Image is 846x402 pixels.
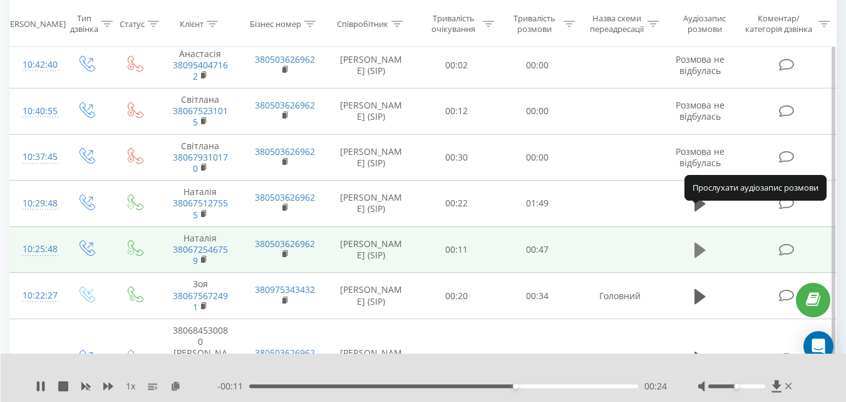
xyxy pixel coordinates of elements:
td: 00:22 [416,181,497,227]
a: 380503626962 [255,191,315,203]
div: 10:19:20 [23,347,49,371]
a: 380503626962 [255,99,315,111]
td: 00:00 [497,134,578,181]
td: [PERSON_NAME] (SIP) [326,319,416,399]
td: 00:02 [416,42,497,88]
td: Головний [578,273,662,319]
td: Наталія [158,226,242,273]
td: 01:49 [497,181,578,227]
a: 380503626962 [255,238,315,250]
a: 380675127555 [173,197,228,220]
div: Статус [120,18,145,29]
td: Анастасія [158,42,242,88]
td: 00:30 [416,134,497,181]
td: [PERSON_NAME] (SIP) [326,134,416,181]
div: Бізнес номер [250,18,301,29]
div: Прослухати аудіозапис розмови [684,175,827,200]
a: 380503626962 [255,347,315,359]
div: 10:29:48 [23,191,49,216]
a: 380975343432 [255,283,315,295]
td: 00:27 [416,319,497,399]
td: Світлана [158,88,242,135]
td: 380684530080 [PERSON_NAME] [158,319,242,399]
a: 380503626962 [255,145,315,157]
td: 00:12 [416,88,497,135]
td: [PERSON_NAME] (SIP) [326,88,416,135]
a: 380675672491 [173,290,228,313]
div: Open Intercom Messenger [803,331,833,361]
span: - 00:11 [217,380,249,393]
div: 10:37:45 [23,145,49,169]
td: 00:00 [497,42,578,88]
div: Тривалість очікування [428,13,480,34]
a: 380503626962 [255,53,315,65]
span: Розмова не відбулась [676,145,725,169]
td: Світлана [158,134,242,181]
td: [PERSON_NAME] (SIP) [326,181,416,227]
div: Аудіозапис розмови [673,13,736,34]
div: [PERSON_NAME] [3,18,66,29]
div: Коментар/категорія дзвінка [742,13,815,34]
div: Тип дзвінка [70,13,98,34]
div: Співробітник [337,18,388,29]
span: 00:24 [644,380,667,393]
td: 00:47 [497,226,578,273]
div: Accessibility label [513,384,518,389]
td: [PERSON_NAME] (SIP) [326,273,416,319]
div: Назва схеми переадресації [589,13,644,34]
td: Наталія [158,181,242,227]
td: 00:34 [497,273,578,319]
span: Розмова не відбулась [676,53,725,77]
td: 01:37 [497,319,578,399]
a: 380672546759 [173,243,228,267]
a: 380675231015 [173,105,228,128]
td: [PERSON_NAME] (SIP) [326,226,416,273]
span: 1 x [126,380,135,393]
td: 00:20 [416,273,497,319]
td: [PERSON_NAME] (SIP) [326,42,416,88]
div: 10:25:48 [23,237,49,262]
div: 10:40:55 [23,99,49,124]
div: 10:22:27 [23,283,49,308]
span: Розмова не відбулась [676,99,725,122]
div: Accessibility label [734,384,739,389]
td: 00:11 [416,226,497,273]
div: Клієнт [180,18,204,29]
div: Тривалість розмови [508,13,560,34]
a: 380679310170 [173,151,228,174]
td: Зоя [158,273,242,319]
div: 10:42:40 [23,53,49,77]
td: 00:00 [497,88,578,135]
a: 380954047162 [173,59,228,82]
